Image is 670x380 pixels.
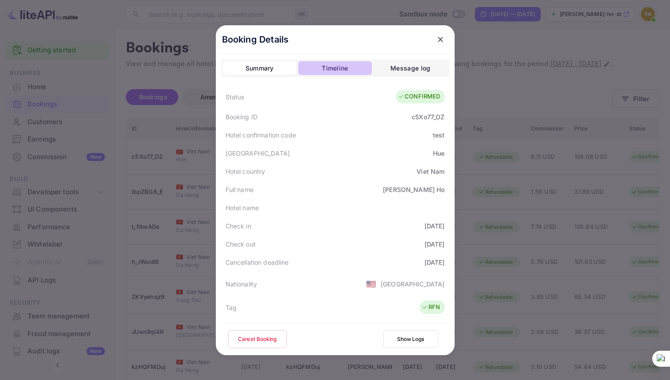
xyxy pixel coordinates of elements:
div: [GEOGRAPHIC_DATA] [226,149,290,158]
div: Summary [245,63,274,74]
div: [DATE] [425,239,445,249]
button: Cancel Booking [228,330,287,348]
div: Message log [390,63,430,74]
div: Check in [226,221,251,231]
button: Summary [223,61,296,75]
button: Show Logs [383,330,438,348]
div: Check out [226,239,256,249]
div: Hotel name [226,203,259,212]
div: Status [226,92,245,102]
div: [GEOGRAPHIC_DATA] [381,279,445,289]
div: Hotel country [226,167,265,176]
div: Tag [226,303,237,312]
div: Hotel confirmation code [226,130,296,140]
div: c5Xo77_OZ [412,112,444,121]
div: Viet Nam [417,167,444,176]
button: Timeline [298,61,372,75]
div: Nationality [226,279,257,289]
div: CONFIRMED [398,92,440,101]
div: Booking ID [226,112,258,121]
div: Timeline [322,63,348,74]
div: test [433,130,445,140]
div: Cancellation deadline [226,258,289,267]
button: close [432,31,448,47]
div: RFN [422,303,440,312]
p: Booking Details [222,33,289,46]
button: Message log [374,61,447,75]
div: [PERSON_NAME] Ho [383,185,444,194]
div: Hue [433,149,444,158]
div: [DATE] [425,221,445,231]
div: Full name [226,185,253,194]
span: United States [366,276,376,292]
div: [DATE] [425,258,445,267]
